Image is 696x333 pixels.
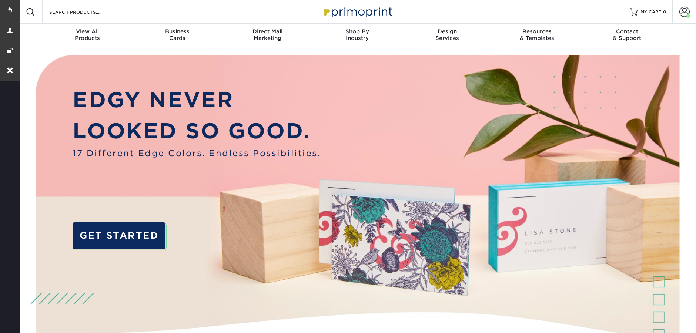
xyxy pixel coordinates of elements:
[582,28,672,41] div: & Support
[320,4,394,20] img: Primoprint
[73,115,321,147] p: LOOKED SO GOOD.
[402,28,492,41] div: Services
[222,28,312,35] span: Direct Mail
[133,24,222,47] a: BusinessCards
[312,28,402,35] span: Shop By
[73,147,321,159] span: 17 Different Edge Colors. Endless Possibilities.
[640,9,662,15] span: MY CART
[582,24,672,47] a: Contact& Support
[312,24,402,47] a: Shop ByIndustry
[492,24,582,47] a: Resources& Templates
[43,24,133,47] a: View AllProducts
[73,222,165,249] a: GET STARTED
[43,28,133,35] span: View All
[402,24,492,47] a: DesignServices
[492,28,582,41] div: & Templates
[663,9,666,14] span: 0
[312,28,402,41] div: Industry
[133,28,222,41] div: Cards
[222,24,312,47] a: Direct MailMarketing
[582,28,672,35] span: Contact
[402,28,492,35] span: Design
[43,28,133,41] div: Products
[222,28,312,41] div: Marketing
[73,84,321,116] p: EDGY NEVER
[133,28,222,35] span: Business
[492,28,582,35] span: Resources
[48,7,121,16] input: SEARCH PRODUCTS.....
